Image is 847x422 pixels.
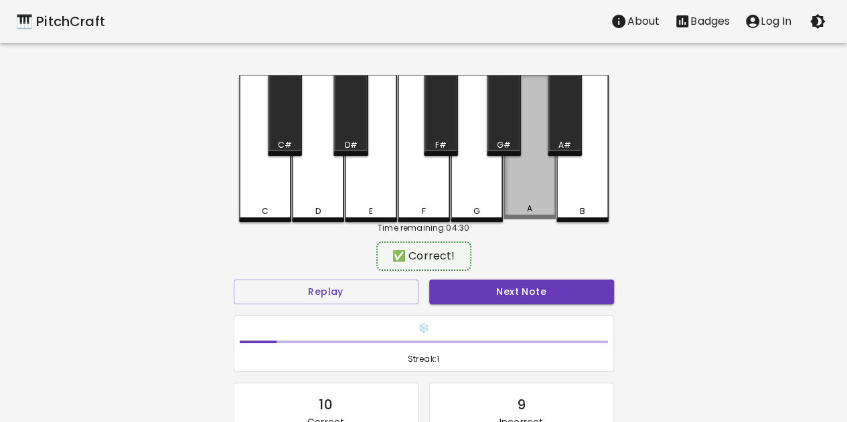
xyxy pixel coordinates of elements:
[239,222,609,234] div: Time remaining: 04:30
[278,139,292,151] div: C#
[383,248,465,264] div: ✅ Correct!
[526,203,532,215] div: A
[737,8,799,35] button: account of current user
[435,139,446,151] div: F#
[558,139,571,151] div: A#
[497,139,511,151] div: G#
[429,280,614,304] button: Next Note
[344,139,357,151] div: D#
[240,352,608,366] span: Streak: 1
[473,205,479,217] div: G
[234,280,418,304] button: Replay
[517,394,526,415] div: 9
[16,11,105,32] a: 🎹 PitchCraft
[261,205,268,217] div: C
[368,205,372,217] div: E
[315,205,320,217] div: D
[603,8,667,35] button: About
[667,8,737,35] button: Stats
[319,394,332,415] div: 10
[690,13,730,29] p: Badges
[761,13,791,29] p: Log In
[627,13,660,29] p: About
[579,205,585,217] div: B
[240,321,608,336] h6: ❄️
[421,205,425,217] div: F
